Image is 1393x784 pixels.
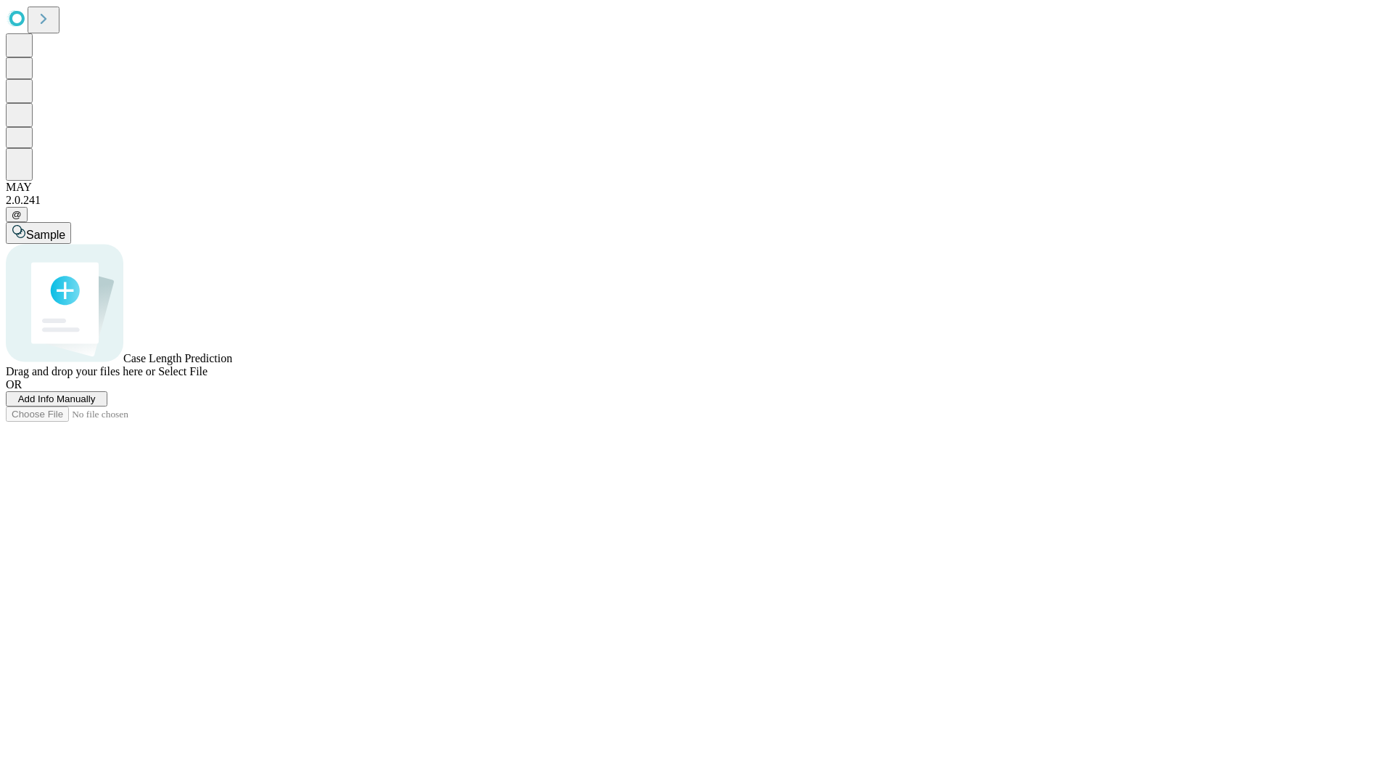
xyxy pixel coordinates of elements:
div: 2.0.241 [6,194,1387,207]
span: Case Length Prediction [123,352,232,364]
div: MAY [6,181,1387,194]
button: Sample [6,222,71,244]
span: Select File [158,365,207,377]
span: Drag and drop your files here or [6,365,155,377]
span: OR [6,378,22,391]
span: @ [12,209,22,220]
span: Sample [26,229,65,241]
button: Add Info Manually [6,391,107,407]
span: Add Info Manually [18,393,96,404]
button: @ [6,207,28,222]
